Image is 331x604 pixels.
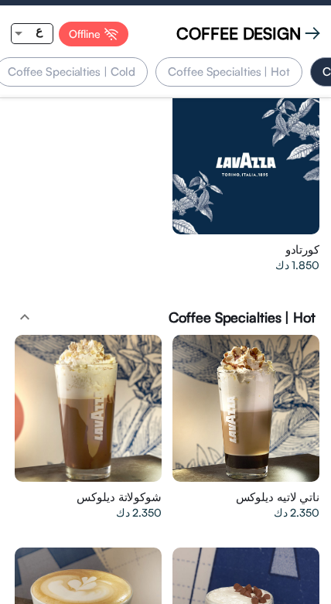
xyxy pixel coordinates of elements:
div: Offline [59,22,128,46]
span: شوكولاتة ديلوكس [77,490,162,505]
span: 2.350 دك [116,505,162,520]
span: ع [36,24,43,37]
span: ناتي لاتيه ديلوكس [236,490,319,505]
span: كورتادو [285,242,319,258]
span: 1.850 دك [275,258,319,273]
span: 2.350 دك [274,505,319,520]
mat-icon: expand_less [15,308,34,326]
div: Coffee Specialties | Hot [155,57,302,87]
img: header%20back%20button.svg [305,26,320,41]
span: Coffee Specialties | Hot [169,308,316,327]
img: Offline%20Icon.svg [104,28,118,40]
span: COFFEE DESIGN [176,22,301,45]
